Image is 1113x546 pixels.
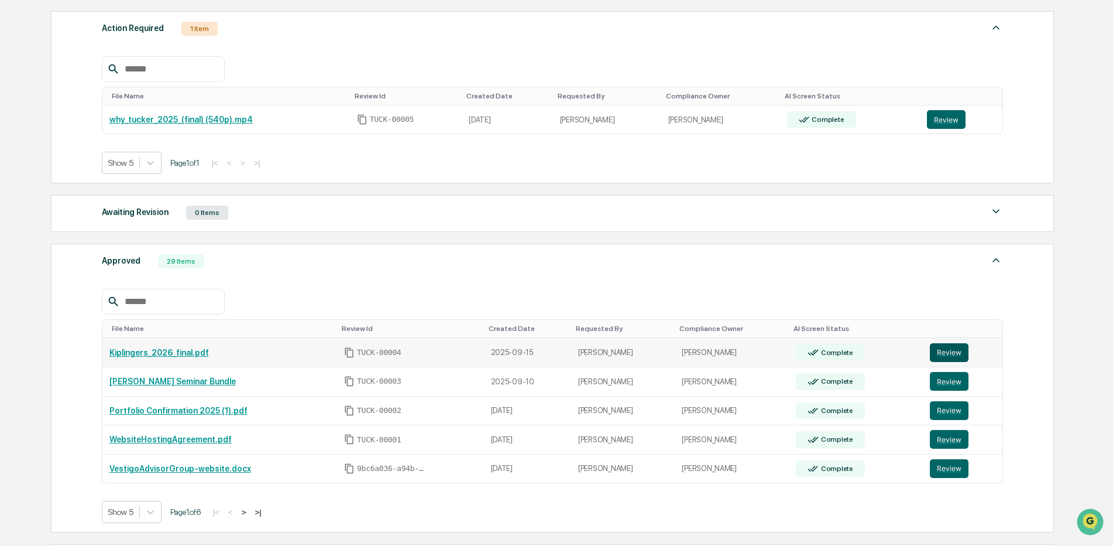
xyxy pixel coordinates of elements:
[80,143,150,164] a: 🗄️Attestations
[23,148,75,159] span: Preclearance
[675,397,789,426] td: [PERSON_NAME]
[357,406,401,415] span: TUCK-00002
[571,397,675,426] td: [PERSON_NAME]
[109,115,253,124] a: why_tucker_2025_(final) (540p).mp4
[661,105,780,134] td: [PERSON_NAME]
[675,367,789,397] td: [PERSON_NAME]
[238,507,250,517] button: >
[250,158,263,168] button: >|
[342,325,479,333] div: Toggle SortBy
[679,325,784,333] div: Toggle SortBy
[208,158,222,168] button: |<
[355,92,457,100] div: Toggle SortBy
[929,92,998,100] div: Toggle SortBy
[186,206,228,220] div: 0 Items
[930,343,995,362] a: Review
[109,348,209,357] a: Kiplingers_2026_final.pdf
[225,507,236,517] button: <
[102,21,164,36] div: Action Required
[785,92,915,100] div: Toggle SortBy
[576,325,670,333] div: Toggle SortBy
[484,397,571,426] td: [DATE]
[109,435,232,444] a: WebsiteHostingAgreement.pdf
[357,435,401,445] span: TUCK-00001
[930,343,968,362] button: Review
[930,459,995,478] a: Review
[571,425,675,455] td: [PERSON_NAME]
[112,325,332,333] div: Toggle SortBy
[102,253,140,268] div: Approved
[40,90,192,101] div: Start new chat
[344,376,355,387] span: Copy Id
[484,367,571,397] td: 2025-09-10
[466,92,548,100] div: Toggle SortBy
[7,143,80,164] a: 🖐️Preclearance
[7,165,78,186] a: 🔎Data Lookup
[251,507,264,517] button: >|
[344,405,355,416] span: Copy Id
[357,464,427,473] span: 9bc6a036-a94b-47b2-8764-4f1eed59a5bb
[109,377,236,386] a: [PERSON_NAME] Seminar Bundle
[357,348,401,357] span: TUCK-00004
[224,158,235,168] button: <
[489,325,566,333] div: Toggle SortBy
[819,407,853,415] div: Complete
[927,110,996,129] a: Review
[344,434,355,445] span: Copy Id
[989,21,1003,35] img: caret
[344,463,355,474] span: Copy Id
[237,158,249,168] button: >
[553,105,661,134] td: [PERSON_NAME]
[932,325,998,333] div: Toggle SortBy
[209,507,223,517] button: |<
[357,377,401,386] span: TUCK-00003
[116,199,142,207] span: Pylon
[819,465,853,473] div: Complete
[484,425,571,455] td: [DATE]
[819,377,853,385] div: Complete
[809,115,844,124] div: Complete
[819,349,853,357] div: Complete
[12,171,21,180] div: 🔎
[927,110,966,129] button: Review
[666,92,775,100] div: Toggle SortBy
[97,148,145,159] span: Attestations
[930,401,968,420] button: Review
[819,435,853,443] div: Complete
[930,401,995,420] a: Review
[109,406,248,415] a: Portfolio Confirmation 2025 (1).pdf
[12,149,21,158] div: 🖐️
[675,425,789,455] td: [PERSON_NAME]
[930,372,968,391] button: Review
[1076,507,1107,539] iframe: Open customer support
[930,459,968,478] button: Review
[793,325,918,333] div: Toggle SortBy
[12,90,33,111] img: 1746055101610-c473b297-6a78-478c-a979-82029cc54cd1
[112,92,345,100] div: Toggle SortBy
[675,455,789,483] td: [PERSON_NAME]
[571,367,675,397] td: [PERSON_NAME]
[181,22,218,36] div: 1 Item
[85,149,94,158] div: 🗄️
[484,338,571,367] td: 2025-09-15
[12,25,213,43] p: How can we help?
[170,507,201,517] span: Page 1 of 6
[158,254,204,268] div: 29 Items
[462,105,553,134] td: [DATE]
[571,338,675,367] td: [PERSON_NAME]
[344,347,355,358] span: Copy Id
[930,372,995,391] a: Review
[109,464,251,473] a: VestigoAdvisorGroup-website.docx
[83,198,142,207] a: Powered byPylon
[989,253,1003,267] img: caret
[23,170,74,182] span: Data Lookup
[675,338,789,367] td: [PERSON_NAME]
[571,455,675,483] td: [PERSON_NAME]
[370,115,414,124] span: TUCK-00005
[989,204,1003,219] img: caret
[930,430,995,449] a: Review
[170,158,200,168] span: Page 1 of 1
[199,93,213,107] button: Start new chat
[102,204,169,220] div: Awaiting Revision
